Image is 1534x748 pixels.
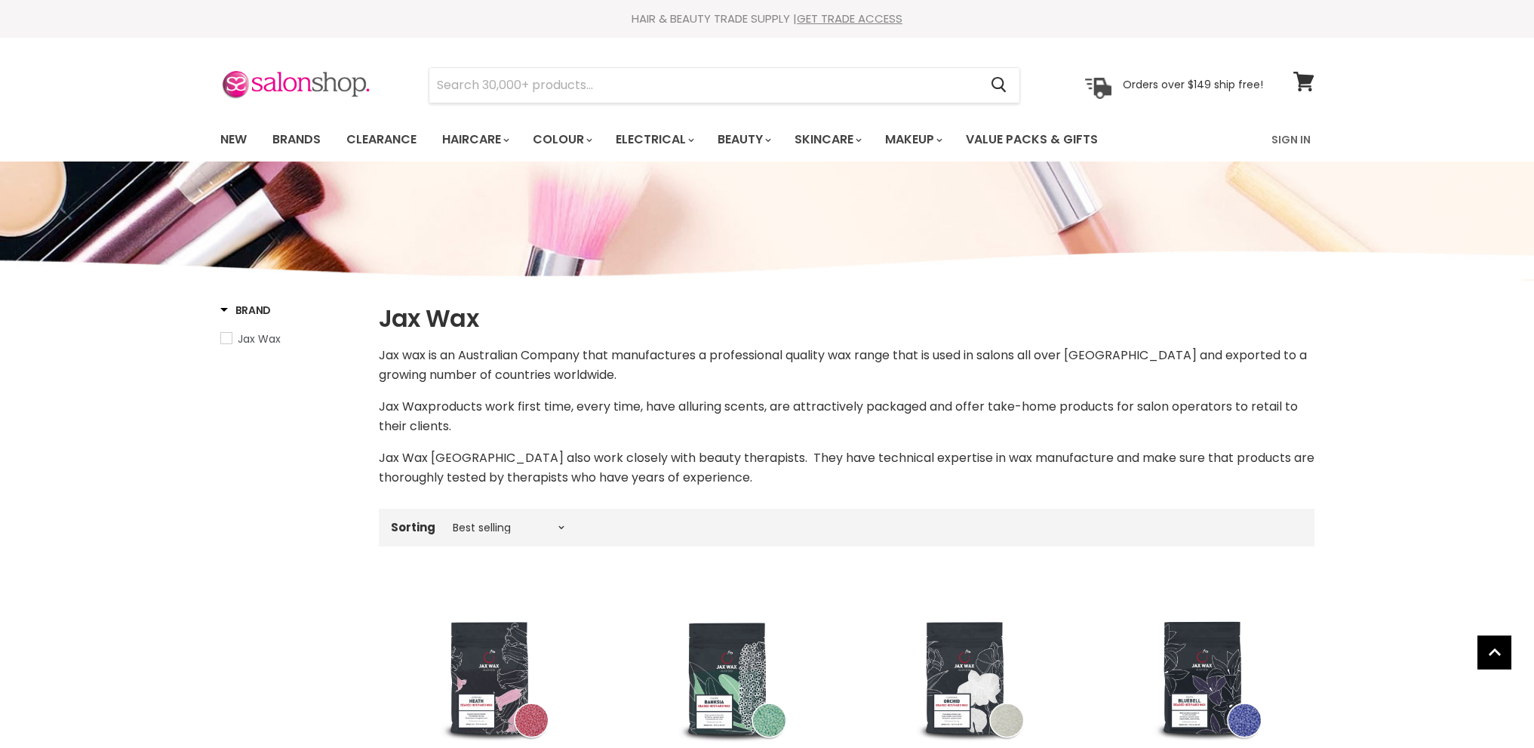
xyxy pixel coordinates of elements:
[1262,124,1320,155] a: Sign In
[220,303,272,318] h3: Brand
[874,124,951,155] a: Makeup
[797,11,902,26] a: GET TRADE ACCESS
[238,331,281,346] span: Jax Wax
[604,124,703,155] a: Electrical
[379,303,1314,334] h1: Jax Wax
[521,124,601,155] a: Colour
[201,118,1333,162] nav: Main
[391,521,435,534] label: Sorting
[220,331,360,347] a: Jax Wax
[429,67,1020,103] form: Product
[335,124,428,155] a: Clearance
[379,397,1314,436] p: products work first time, every time, have alluring scents, are attractively packaged and offer t...
[379,449,1314,486] span: Jax Wax [GEOGRAPHIC_DATA] also work closely with beauty therapists. They have technical expertise...
[431,124,518,155] a: Haircare
[429,68,979,103] input: Search
[379,398,428,415] span: Jax Wax
[379,346,1307,383] span: Jax wax is an Australian Company that manufactures a professional quality wax range that is used ...
[209,124,258,155] a: New
[201,11,1333,26] div: HAIR & BEAUTY TRADE SUPPLY |
[209,118,1186,162] ul: Main menu
[706,124,780,155] a: Beauty
[955,124,1109,155] a: Value Packs & Gifts
[1123,78,1263,91] p: Orders over $149 ship free!
[979,68,1019,103] button: Search
[261,124,332,155] a: Brands
[783,124,871,155] a: Skincare
[1459,677,1519,733] iframe: Gorgias live chat messenger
